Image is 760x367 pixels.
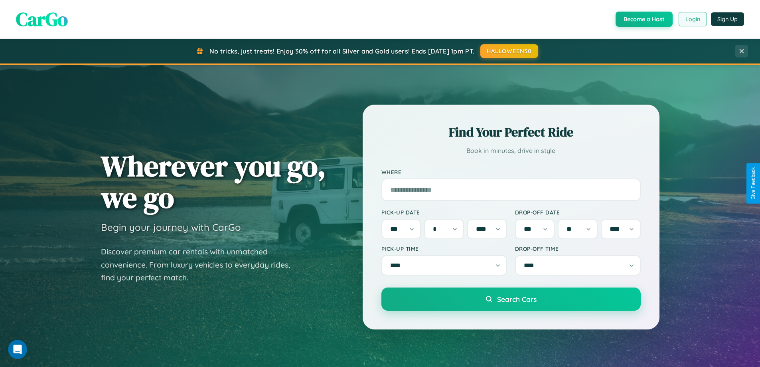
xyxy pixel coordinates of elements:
[381,145,641,157] p: Book in minutes, drive in style
[101,150,326,213] h1: Wherever you go, we go
[679,12,707,26] button: Login
[381,288,641,311] button: Search Cars
[8,340,27,359] iframe: Intercom live chat
[515,209,641,216] label: Drop-off Date
[750,167,756,200] div: Give Feedback
[381,209,507,216] label: Pick-up Date
[209,47,474,55] span: No tricks, just treats! Enjoy 30% off for all Silver and Gold users! Ends [DATE] 1pm PT.
[101,245,300,284] p: Discover premium car rentals with unmatched convenience. From luxury vehicles to everyday rides, ...
[381,169,641,175] label: Where
[515,245,641,252] label: Drop-off Time
[381,245,507,252] label: Pick-up Time
[101,221,241,233] h3: Begin your journey with CarGo
[497,295,537,304] span: Search Cars
[616,12,673,27] button: Become a Host
[16,6,68,32] span: CarGo
[480,44,538,58] button: HALLOWEEN30
[711,12,744,26] button: Sign Up
[381,123,641,141] h2: Find Your Perfect Ride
